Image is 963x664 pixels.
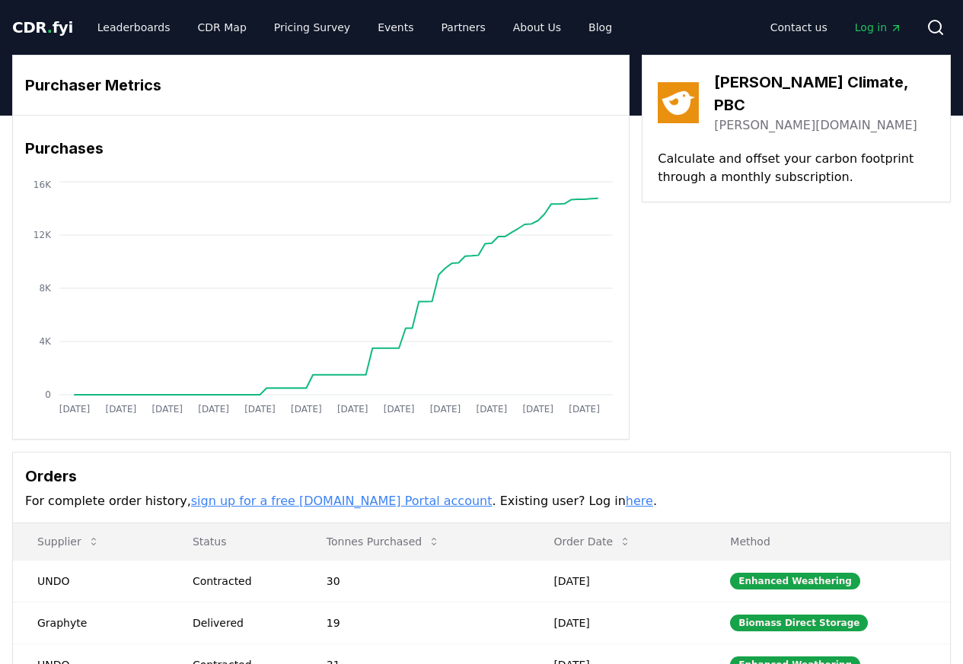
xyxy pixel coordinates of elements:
[33,180,52,190] tspan: 16K
[714,116,917,135] a: [PERSON_NAME][DOMAIN_NAME]
[39,283,52,294] tspan: 8K
[12,18,73,37] span: CDR fyi
[12,17,73,38] a: CDR.fyi
[13,560,168,602] td: UNDO
[501,14,573,41] a: About Us
[59,404,91,415] tspan: [DATE]
[186,14,259,41] a: CDR Map
[430,404,461,415] tspan: [DATE]
[45,389,51,400] tspan: 0
[429,14,498,41] a: Partners
[658,150,935,186] p: Calculate and offset your carbon footprint through a monthly subscription.
[541,526,643,557] button: Order Date
[337,404,368,415] tspan: [DATE]
[13,602,168,643] td: Graphyte
[758,14,914,41] nav: Main
[33,230,52,240] tspan: 12K
[198,404,229,415] tspan: [DATE]
[384,404,415,415] tspan: [DATE]
[25,137,617,160] h3: Purchases
[39,336,52,347] tspan: 4K
[758,14,840,41] a: Contact us
[365,14,426,41] a: Events
[193,615,290,631] div: Delivered
[314,526,452,557] button: Tonnes Purchased
[569,404,600,415] tspan: [DATE]
[25,74,617,97] h3: Purchaser Metrics
[191,494,493,508] a: sign up for a free [DOMAIN_NAME] Portal account
[529,560,706,602] td: [DATE]
[718,534,938,549] p: Method
[529,602,706,643] td: [DATE]
[714,71,935,116] h3: [PERSON_NAME] Climate, PBC
[25,526,112,557] button: Supplier
[244,404,276,415] tspan: [DATE]
[291,404,322,415] tspan: [DATE]
[151,404,183,415] tspan: [DATE]
[522,404,553,415] tspan: [DATE]
[193,573,290,589] div: Contracted
[730,573,860,589] div: Enhanced Weathering
[25,465,938,488] h3: Orders
[85,14,183,41] a: Leaderboards
[302,560,530,602] td: 30
[25,492,938,510] p: For complete order history, . Existing user? Log in .
[106,404,137,415] tspan: [DATE]
[658,82,699,123] img: Wren Climate, PBC-logo
[576,14,624,41] a: Blog
[302,602,530,643] td: 19
[855,20,902,35] span: Log in
[85,14,624,41] nav: Main
[180,534,290,549] p: Status
[843,14,914,41] a: Log in
[47,18,53,37] span: .
[477,404,508,415] tspan: [DATE]
[730,615,868,631] div: Biomass Direct Storage
[262,14,362,41] a: Pricing Survey
[626,494,653,508] a: here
